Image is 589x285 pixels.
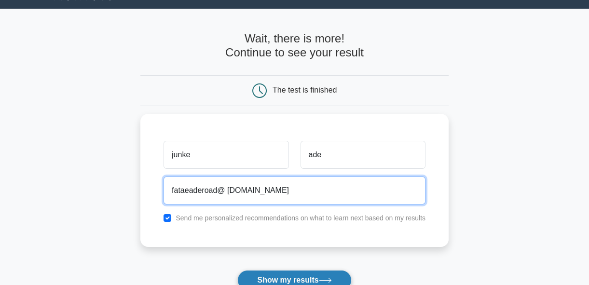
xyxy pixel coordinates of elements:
[301,141,425,169] input: Last name
[176,214,425,222] label: Send me personalized recommendations on what to learn next based on my results
[164,176,425,204] input: Email
[164,141,288,169] input: First name
[140,32,449,60] h4: Wait, there is more! Continue to see your result
[273,86,337,94] div: The test is finished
